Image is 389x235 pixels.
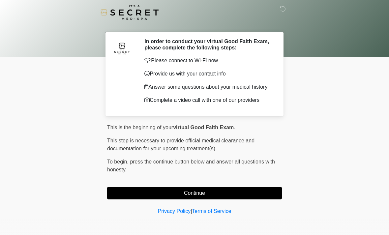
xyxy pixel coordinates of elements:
[144,57,272,65] p: Please connect to Wi-Fi now
[144,38,272,51] h2: In order to conduct your virtual Good Faith Exam, please complete the following steps:
[107,159,130,164] span: To begin,
[107,187,282,199] button: Continue
[192,208,231,214] a: Terms of Service
[107,159,275,172] span: press the continue button below and answer all questions with honesty.
[173,125,234,130] strong: virtual Good Faith Exam
[112,38,132,58] img: Agent Avatar
[101,5,159,20] img: It's A Secret Med Spa Logo
[107,138,254,151] span: This step is necessary to provide official medical clearance and documentation for your upcoming ...
[144,83,272,91] p: Answer some questions about your medical history
[107,125,173,130] span: This is the beginning of your
[144,96,272,104] p: Complete a video call with one of our providers
[234,125,235,130] span: .
[158,208,191,214] a: Privacy Policy
[191,208,192,214] a: |
[144,70,272,78] p: Provide us with your contact info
